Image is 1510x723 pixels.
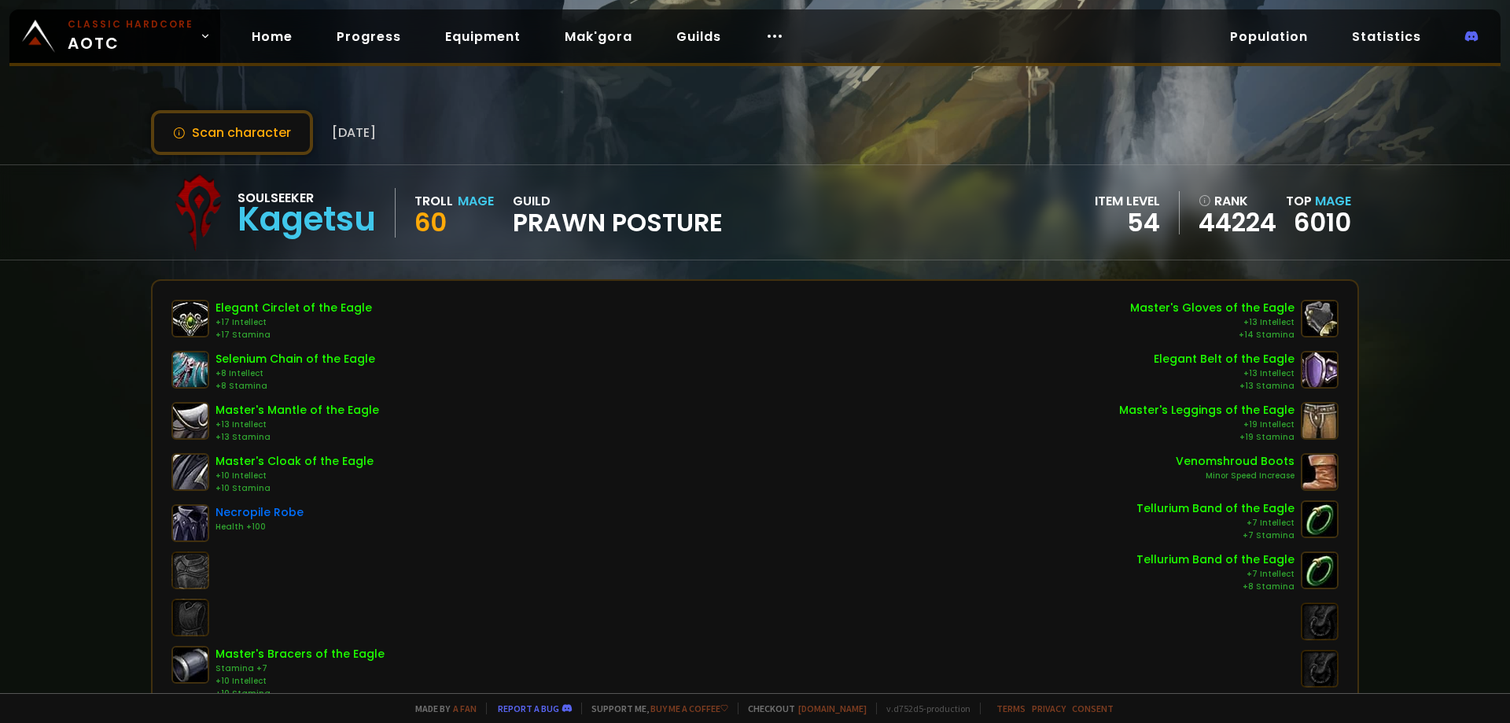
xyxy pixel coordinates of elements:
button: Scan character [151,110,313,155]
div: +19 Intellect [1119,419,1295,431]
a: Guilds [664,20,734,53]
a: Report a bug [498,703,559,714]
div: Troll [414,191,453,211]
div: Top [1286,191,1351,211]
div: Master's Leggings of the Eagle [1119,402,1295,419]
div: +19 Stamina [1119,431,1295,444]
a: Progress [324,20,414,53]
div: Selenium Chain of the Eagle [215,351,375,367]
div: Venomshroud Boots [1176,453,1295,470]
a: Population [1217,20,1320,53]
img: item-10252 [1301,402,1339,440]
a: [DOMAIN_NAME] [798,703,867,714]
img: item-10253 [171,402,209,440]
div: Master's Cloak of the Eagle [215,453,374,470]
span: Made by [406,703,477,714]
div: +8 Intellect [215,367,375,380]
div: Mage [458,191,494,211]
small: Classic Hardcore [68,17,193,31]
img: item-12025 [171,351,209,389]
img: item-14438 [1301,453,1339,491]
div: Minor Speed Increase [1176,470,1295,482]
img: item-14626 [171,504,209,542]
a: Statistics [1339,20,1434,53]
div: +10 Stamina [215,482,374,495]
span: Mage [1315,192,1351,210]
div: +10 Intellect [215,470,374,482]
img: item-11988 [1301,551,1339,589]
div: +13 Intellect [1130,316,1295,329]
div: rank [1199,191,1276,211]
div: Master's Mantle of the Eagle [215,402,379,419]
div: Tellurium Band of the Eagle [1136,551,1295,568]
span: Checkout [738,703,867,714]
div: Necropile Robe [215,504,304,521]
img: item-10251 [1301,300,1339,338]
div: +13 Intellect [215,419,379,431]
div: Kagetsu [238,208,376,231]
div: item level [1095,191,1160,211]
a: 6010 [1294,205,1351,240]
span: Support me, [581,703,728,714]
div: +7 Intellect [1136,517,1295,529]
span: 60 [414,205,447,240]
div: +7 Stamina [1136,529,1295,542]
div: Elegant Circlet of the Eagle [215,300,372,316]
a: Consent [1072,703,1114,714]
div: +10 Stamina [215,688,385,700]
div: +10 Intellect [215,675,385,688]
img: item-10249 [171,453,209,491]
div: Master's Bracers of the Eagle [215,646,385,662]
div: +17 Stamina [215,329,372,341]
a: Home [239,20,305,53]
div: +13 Stamina [215,431,379,444]
a: Classic HardcoreAOTC [9,9,220,63]
a: Buy me a coffee [650,703,728,714]
div: Master's Gloves of the Eagle [1130,300,1295,316]
div: guild [513,191,723,234]
div: Soulseeker [238,188,376,208]
img: item-10216 [1301,351,1339,389]
div: +7 Intellect [1136,568,1295,581]
a: Equipment [433,20,533,53]
div: +13 Intellect [1154,367,1295,380]
a: Terms [996,703,1026,714]
div: +14 Stamina [1130,329,1295,341]
div: Health +100 [215,521,304,533]
div: 54 [1095,211,1160,234]
div: +17 Intellect [215,316,372,329]
span: [DATE] [332,123,376,142]
a: Mak'gora [552,20,645,53]
div: +13 Stamina [1154,380,1295,393]
div: Tellurium Band of the Eagle [1136,500,1295,517]
a: 44224 [1199,211,1276,234]
img: item-11988 [1301,500,1339,538]
a: Privacy [1032,703,1066,714]
img: item-10219 [171,300,209,338]
span: v. d752d5 - production [876,703,970,714]
div: Elegant Belt of the Eagle [1154,351,1295,367]
img: item-10248 [171,646,209,684]
div: Stamina +7 [215,662,385,675]
span: AOTC [68,17,193,55]
div: +8 Stamina [1136,581,1295,593]
div: +8 Stamina [215,380,375,393]
span: Prawn Posture [513,211,723,234]
a: a fan [453,703,477,714]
